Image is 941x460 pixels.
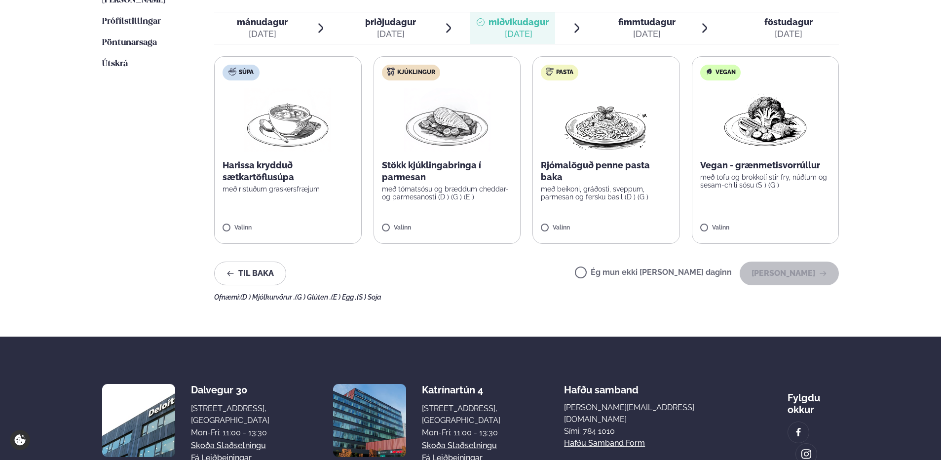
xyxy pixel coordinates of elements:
img: soup.svg [228,68,236,76]
button: Til baka [214,262,286,285]
p: með ristuðum graskersfræjum [223,185,353,193]
a: Prófílstillingar [102,16,161,28]
a: image alt [788,422,809,443]
img: pasta.svg [546,68,554,76]
a: Skoða staðsetningu [422,440,497,452]
p: Rjómalöguð penne pasta baka [541,159,672,183]
span: mánudagur [237,17,288,27]
div: [DATE] [489,28,549,40]
span: Pasta [556,69,573,77]
span: Útskrá [102,60,128,68]
div: [STREET_ADDRESS], [GEOGRAPHIC_DATA] [191,403,269,426]
div: Dalvegur 30 [191,384,269,396]
a: Hafðu samband form [564,437,645,449]
span: miðvikudagur [489,17,549,27]
div: [DATE] [764,28,813,40]
p: með tómatsósu og bræddum cheddar- og parmesanosti (D ) (G ) (E ) [382,185,513,201]
button: [PERSON_NAME] [740,262,839,285]
span: Hafðu samband [564,376,639,396]
img: Vegan.png [722,88,809,152]
span: (E ) Egg , [331,293,357,301]
img: Vegan.svg [705,68,713,76]
div: [DATE] [365,28,416,40]
div: [DATE] [237,28,288,40]
a: Cookie settings [10,430,30,450]
p: Sími: 784 1010 [564,425,724,437]
img: Chicken-breast.png [404,88,490,152]
span: fimmtudagur [618,17,676,27]
div: Mon-Fri: 11:00 - 13:30 [191,427,269,439]
img: image alt [801,449,812,460]
img: Spagetti.png [563,88,649,152]
img: Soup.png [244,88,331,152]
p: með tofu og brokkolí stir fry, núðlum og sesam-chili sósu (S ) (G ) [700,173,831,189]
span: (D ) Mjólkurvörur , [240,293,295,301]
p: með beikoni, gráðosti, sveppum, parmesan og fersku basil (D ) (G ) [541,185,672,201]
span: Kjúklingur [397,69,435,77]
p: Stökk kjúklingabringa í parmesan [382,159,513,183]
a: Útskrá [102,58,128,70]
div: Mon-Fri: 11:00 - 13:30 [422,427,500,439]
span: Pöntunarsaga [102,38,157,47]
img: image alt [333,384,406,457]
a: Skoða staðsetningu [191,440,266,452]
span: Súpa [239,69,254,77]
div: Fylgdu okkur [788,384,839,416]
span: föstudagur [764,17,813,27]
a: Pöntunarsaga [102,37,157,49]
div: [DATE] [618,28,676,40]
div: Katrínartún 4 [422,384,500,396]
div: [STREET_ADDRESS], [GEOGRAPHIC_DATA] [422,403,500,426]
p: Vegan - grænmetisvorrúllur [700,159,831,171]
span: (S ) Soja [357,293,381,301]
img: chicken.svg [387,68,395,76]
a: [PERSON_NAME][EMAIL_ADDRESS][DOMAIN_NAME] [564,402,724,425]
p: Harissa krydduð sætkartöflusúpa [223,159,353,183]
div: Ofnæmi: [214,293,839,301]
span: þriðjudagur [365,17,416,27]
img: image alt [793,427,804,438]
span: Vegan [715,69,736,77]
img: image alt [102,384,175,457]
span: (G ) Glúten , [295,293,331,301]
span: Prófílstillingar [102,17,161,26]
